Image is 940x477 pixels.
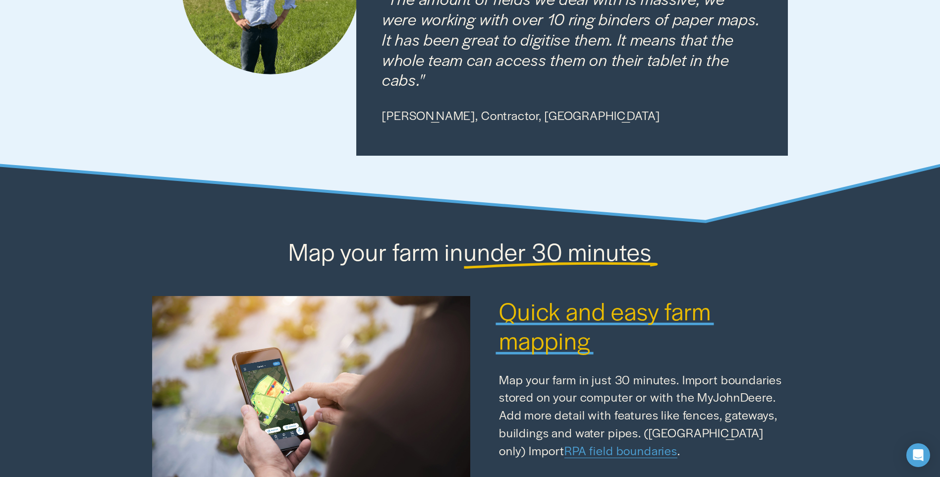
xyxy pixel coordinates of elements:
h3: Map your farm in [123,237,817,266]
span: Quick and easy farm mapping [499,294,717,357]
div: Open Intercom Messenger [906,443,930,467]
span: under 30 minutes [464,234,652,268]
p: Map your farm in just 30 minutes. Import boundaries stored on your computer or with the MyJohnDee... [499,371,788,460]
p: [PERSON_NAME], Contractor, [GEOGRAPHIC_DATA] [382,107,762,124]
a: RPA field boundaries [564,442,677,459]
